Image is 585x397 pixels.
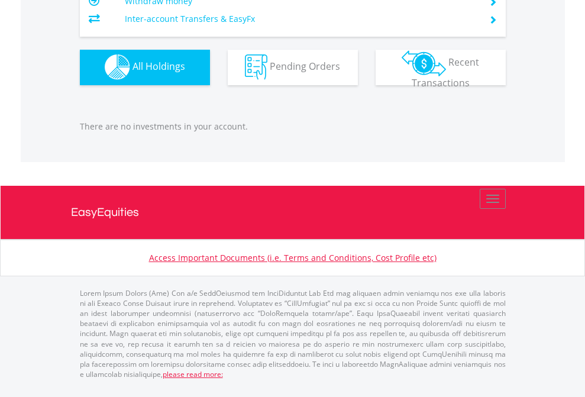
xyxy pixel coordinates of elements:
[80,50,210,85] button: All Holdings
[163,369,223,379] a: please read more:
[402,50,446,76] img: transactions-zar-wht.png
[270,60,340,73] span: Pending Orders
[149,252,437,263] a: Access Important Documents (i.e. Terms and Conditions, Cost Profile etc)
[132,60,185,73] span: All Holdings
[245,54,267,80] img: pending_instructions-wht.png
[80,288,506,379] p: Lorem Ipsum Dolors (Ame) Con a/e SeddOeiusmod tem InciDiduntut Lab Etd mag aliquaen admin veniamq...
[105,54,130,80] img: holdings-wht.png
[125,10,474,28] td: Inter-account Transfers & EasyFx
[228,50,358,85] button: Pending Orders
[71,186,515,239] a: EasyEquities
[412,56,480,89] span: Recent Transactions
[376,50,506,85] button: Recent Transactions
[80,121,506,133] p: There are no investments in your account.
